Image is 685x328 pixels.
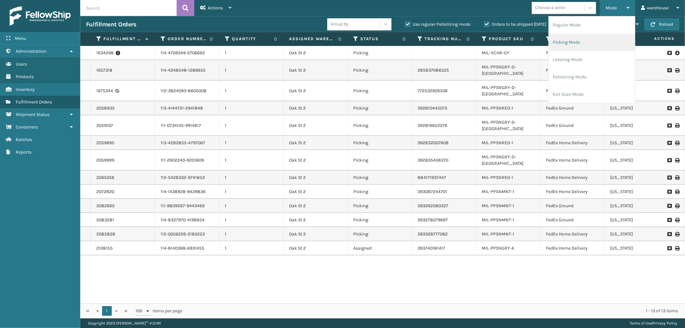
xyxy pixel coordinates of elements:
td: FedEx Ground [540,101,604,115]
td: 1 [219,101,283,115]
td: 1 [219,199,283,213]
td: Oak St 2 [283,46,347,60]
p: Copyright 2023 [PERSON_NAME]™ v 1.0.191 [88,318,161,328]
span: Menu [15,36,26,41]
a: 392832007608 [417,140,449,146]
a: 2083281 [96,217,114,223]
a: 393087244701 [417,189,447,194]
li: Picking Mode [549,34,635,51]
i: Print Label [675,246,679,251]
td: Picking [347,213,412,227]
i: Print Label [675,141,679,145]
a: 2059107 [96,122,113,129]
span: Batches [16,137,32,142]
a: 1 [102,306,112,316]
td: FedEx Ground [540,199,604,213]
a: 2108155 [96,245,113,252]
a: MIL-PPSNGRY-D-[GEOGRAPHIC_DATA] [482,64,523,76]
a: 1675344 [96,88,113,94]
a: 1634298 [96,50,114,56]
td: [US_STATE] [604,185,669,199]
span: Reports [16,149,31,155]
a: 285837086525 [417,67,449,73]
td: Oak St 2 [283,241,347,255]
td: Picking [347,150,412,171]
td: 1 [219,115,283,136]
i: Pull Label [675,50,679,56]
td: 112-3824093-8605008 [155,81,219,101]
td: Picking [347,227,412,241]
i: Request to Be Cancelled [667,106,671,111]
td: FedEx Home Delivery [540,227,604,241]
td: Picking [347,185,412,199]
td: FedEx Home Delivery [540,185,604,199]
span: 100 [136,308,145,314]
td: 1 [219,171,283,185]
i: Request to Be Cancelled [667,204,671,208]
li: Labeling Mode [549,51,635,68]
a: MIL-PPSNGRY-D-[GEOGRAPHIC_DATA] [482,85,523,97]
a: MIL-PPSNGRY-A [482,245,514,251]
td: FedEx Home Delivery [540,241,604,255]
a: MIL-PPSNRED-1 [482,140,513,146]
td: [US_STATE] [604,60,669,81]
td: Oak St 2 [283,171,347,185]
td: [US_STATE] [604,101,669,115]
label: Quantity [232,36,271,42]
i: Request to Be Cancelled [667,175,671,180]
td: Picking [347,171,412,185]
div: | [630,318,677,328]
td: 111-2902240-9201809 [155,150,219,171]
td: Picking [347,136,412,150]
i: Print Label [675,106,679,111]
i: Print Label [675,204,679,208]
td: FedEx Home Delivery [540,81,604,101]
td: FedEx Home Delivery [540,136,604,150]
i: Request to Be Cancelled [667,89,671,93]
span: Mode [606,5,617,11]
a: MIL-PPSNGRY-D-[GEOGRAPHIC_DATA] [482,120,523,131]
span: items per page [136,306,182,316]
td: 114-8140368-6931455 [155,241,219,255]
a: 393740181417 [417,245,445,251]
a: Terms of Use [630,321,652,325]
div: Group by [330,21,348,28]
span: Administration [16,49,46,54]
td: Picking [347,115,412,136]
td: 1 [219,185,283,199]
a: 2059695 [96,140,114,146]
i: Request to Be Cancelled [667,68,671,73]
i: Request to Be Cancelled [667,123,671,128]
a: 1657318 [96,67,112,74]
td: Oak St 2 [283,101,347,115]
i: Print Label [675,68,679,73]
td: Picking [347,60,412,81]
td: Picking [347,46,412,60]
span: Containers [16,124,38,130]
td: 112-5428332-9741852 [155,171,219,185]
a: MIL-PPSNMNT-1 [482,189,514,194]
a: MIL-PPSNMNT-1 [482,203,514,208]
i: Request to Be Cancelled [667,190,671,194]
a: 393278079697 [417,217,448,223]
li: Palletizing Mode [549,68,635,86]
a: 2072820 [96,189,114,195]
i: Request to Be Cancelled [667,246,671,251]
td: Oak St 2 [283,60,347,81]
a: MIL-PPSNRED-1 [482,105,513,111]
td: Picking [347,101,412,115]
td: Oak St 2 [283,115,347,136]
td: Oak St 2 [283,213,347,227]
a: 393262080327 [417,203,448,208]
td: 1 [219,136,283,150]
i: Request to Be Cancelled [667,232,671,236]
td: 1 [219,81,283,101]
td: [US_STATE] [604,227,669,241]
a: MIL-PPSNMNT-1 [482,217,514,223]
a: 2058935 [96,105,115,111]
td: FedEx Home Delivery [540,150,604,171]
div: Choose a seller [535,4,566,11]
td: 114-8327970-4198654 [155,213,219,227]
td: 113-4282855-4797067 [155,136,219,150]
td: Picking [347,81,412,101]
